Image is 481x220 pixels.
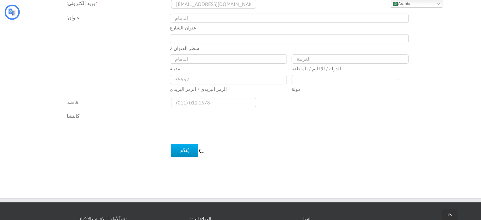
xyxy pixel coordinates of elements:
font: هاتف: [67,99,78,104]
font: مدينة [170,66,180,71]
font: الرمز البريدي / الرمز البريدي [170,86,227,92]
font: سطر العنوان 2 [170,46,199,51]
iframe: ريكابتشا [171,112,267,137]
font: بريد إلكتروني: [67,0,95,6]
font: عنوان الشارع [170,25,196,30]
input: يُقدِّم [171,144,198,157]
font: الدولة / الإقليم / المنطقة [292,66,341,71]
img: ar [393,1,398,6]
font: دولة [292,86,300,92]
font: كابتشا [67,113,80,119]
font: عنوان: [67,15,80,20]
